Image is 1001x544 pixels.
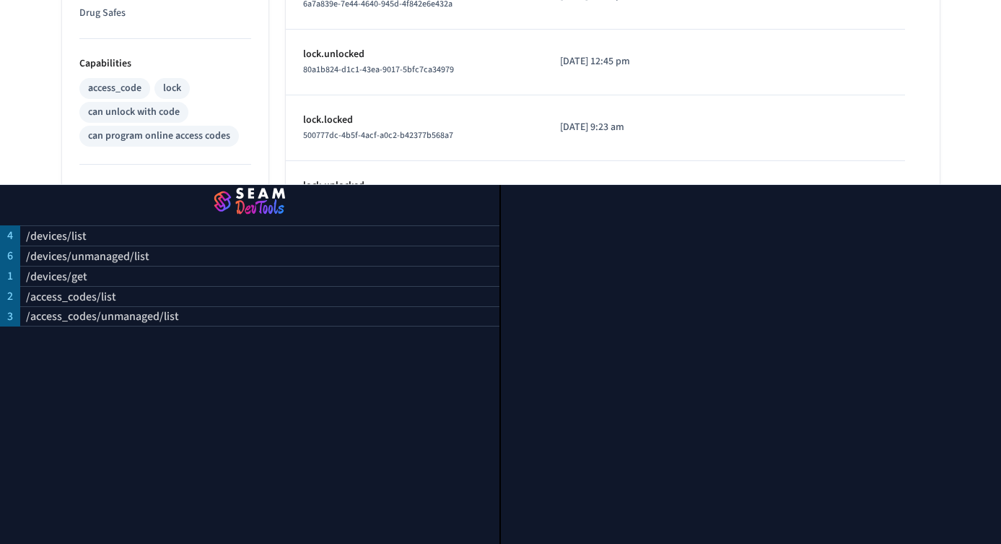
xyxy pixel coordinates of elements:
[303,178,526,194] p: lock.unlocked
[88,81,141,96] div: access_code
[26,248,149,265] p: /devices/unmanaged/list
[560,120,669,135] p: [DATE] 9:23 am
[163,81,181,96] div: lock
[303,129,453,142] span: 500777dc-4b5f-4acf-a0c2-b42377b568a7
[7,288,13,305] p: 2
[88,105,180,120] div: can unlock with code
[88,129,230,144] div: can program online access codes
[26,288,116,306] p: /access_codes/list
[7,247,13,264] p: 6
[303,113,526,128] p: lock.locked
[17,182,482,223] img: Seam Logo DevTools
[26,228,87,245] p: /devices/list
[79,182,251,197] p: ID
[7,308,13,325] p: 3
[303,64,454,76] span: 80a1b824-d1c1-43ea-9017-5bfc7ca34979
[26,308,179,325] p: /access_codes/unmanaged/list
[7,267,13,285] p: 1
[7,227,13,244] p: 4
[560,54,669,69] p: [DATE] 12:45 pm
[26,268,87,285] p: /devices/get
[303,47,526,62] p: lock.unlocked
[79,56,251,72] p: Capabilities
[79,6,251,21] p: Drug Safes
